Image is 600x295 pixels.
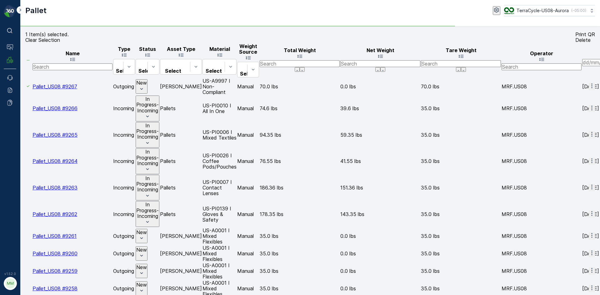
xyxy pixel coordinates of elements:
[504,7,514,14] img: image_ci7OI47.png
[202,245,237,262] p: US-A0001 I Mixed Flexibles
[113,251,135,256] p: Outgoing
[113,185,135,190] p: Incoming
[202,153,237,170] p: US-PI0026 I Coffee Pods/Pouches
[202,179,237,196] p: US-PI0007 I Contact Lenses
[32,211,77,217] a: Pallet_US08 #9262
[260,47,340,53] p: Total Weight
[575,32,595,37] p: Print QR
[136,201,159,227] button: In Progress-Incoming
[5,278,15,288] div: MM
[502,268,582,274] p: MRF.US08
[202,228,237,244] p: US-A0001 I Mixed Flexibles
[32,233,77,239] span: Pallet_US08 #9261
[237,158,259,164] p: Manual
[160,286,202,291] p: [PERSON_NAME]
[502,211,582,217] p: MRF.US08
[260,185,340,190] p: 186.36 lbs
[113,84,135,89] p: Outgoing
[421,233,501,239] p: 35.0 lbs
[160,106,202,111] p: Pallets
[136,148,159,174] button: In Progress-Incoming
[202,263,237,279] p: US-A0001 I Mixed Flexibles
[205,68,222,74] p: Select
[4,5,16,17] img: logo
[260,233,340,239] p: 35.0 lbs
[136,46,159,52] p: Status
[502,84,582,89] p: MRF.US08
[4,272,16,276] span: v 1.52.0
[32,184,77,191] span: Pallet_US08 #9263
[260,158,340,164] p: 76.55 lbs
[136,282,147,288] p: New
[160,185,202,190] p: Pallets
[32,63,112,70] input: Search
[502,185,582,190] p: MRF.US08
[260,132,340,138] p: 94.35 lbs
[340,211,420,217] p: 143.35 lbs
[502,233,582,239] p: MRF.US08
[421,60,501,67] input: Search
[502,63,582,70] input: Search
[237,84,259,89] p: Manual
[517,7,569,14] p: TerraCycle-US08-Aurora
[136,80,147,86] p: New
[340,251,420,256] p: 0.0 lbs
[136,202,159,219] p: In Progress-Incoming
[32,285,77,292] span: Pallet_US08 #9258
[32,268,77,274] span: Pallet_US08 #9259
[202,78,237,95] p: US-A9997 I Non-Compliant
[113,158,135,164] p: Incoming
[32,51,112,56] p: Name
[421,106,501,111] p: 35.0 lbs
[340,286,420,291] p: 0.0 lbs
[136,247,147,253] p: New
[160,46,202,52] p: Asset Type
[260,286,340,291] p: 35.0 lbs
[160,233,202,239] p: [PERSON_NAME]
[160,251,202,256] p: [PERSON_NAME]
[32,132,77,138] a: Pallet_US08 #9265
[237,286,259,291] p: Manual
[113,233,135,239] p: Outgoing
[421,211,501,217] p: 35.0 lbs
[502,286,582,291] p: MRF.US08
[202,129,237,140] p: US-PI0006 I Mixed Textiles
[237,106,259,111] p: Manual
[136,79,147,94] button: New
[32,105,77,111] a: Pallet_US08 #9266
[116,68,132,74] p: Select
[502,132,582,138] p: MRF.US08
[136,122,159,148] button: In Progress-Incoming
[32,83,77,90] a: Pallet_US08 #9267
[421,47,501,53] p: Tare Weight
[32,158,77,164] a: Pallet_US08 #9264
[113,106,135,111] p: Incoming
[260,60,340,67] input: Search
[113,132,135,138] p: Incoming
[136,229,147,243] button: New
[575,37,595,43] p: Delete
[340,158,420,164] p: 41.55 lbs
[260,84,340,89] p: 70.0 lbs
[502,51,582,56] p: Operator
[160,84,202,89] p: [PERSON_NAME]
[421,132,501,138] p: 35.0 lbs
[25,6,47,16] p: Pallet
[421,84,501,89] p: 70.0 lbs
[502,158,582,164] p: MRF.US08
[113,46,135,52] p: Type
[163,68,183,74] p: Select
[237,268,259,274] p: Manual
[237,185,259,190] p: Manual
[340,84,420,89] p: 0.0 lbs
[340,60,420,67] input: Search
[340,268,420,274] p: 0.0 lbs
[136,96,159,121] button: In Progress-Incoming
[136,229,147,235] p: New
[504,5,595,16] button: TerraCycle-US08-Aurora(-05:00)
[160,132,202,138] p: Pallets
[136,149,159,166] p: In Progress-Incoming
